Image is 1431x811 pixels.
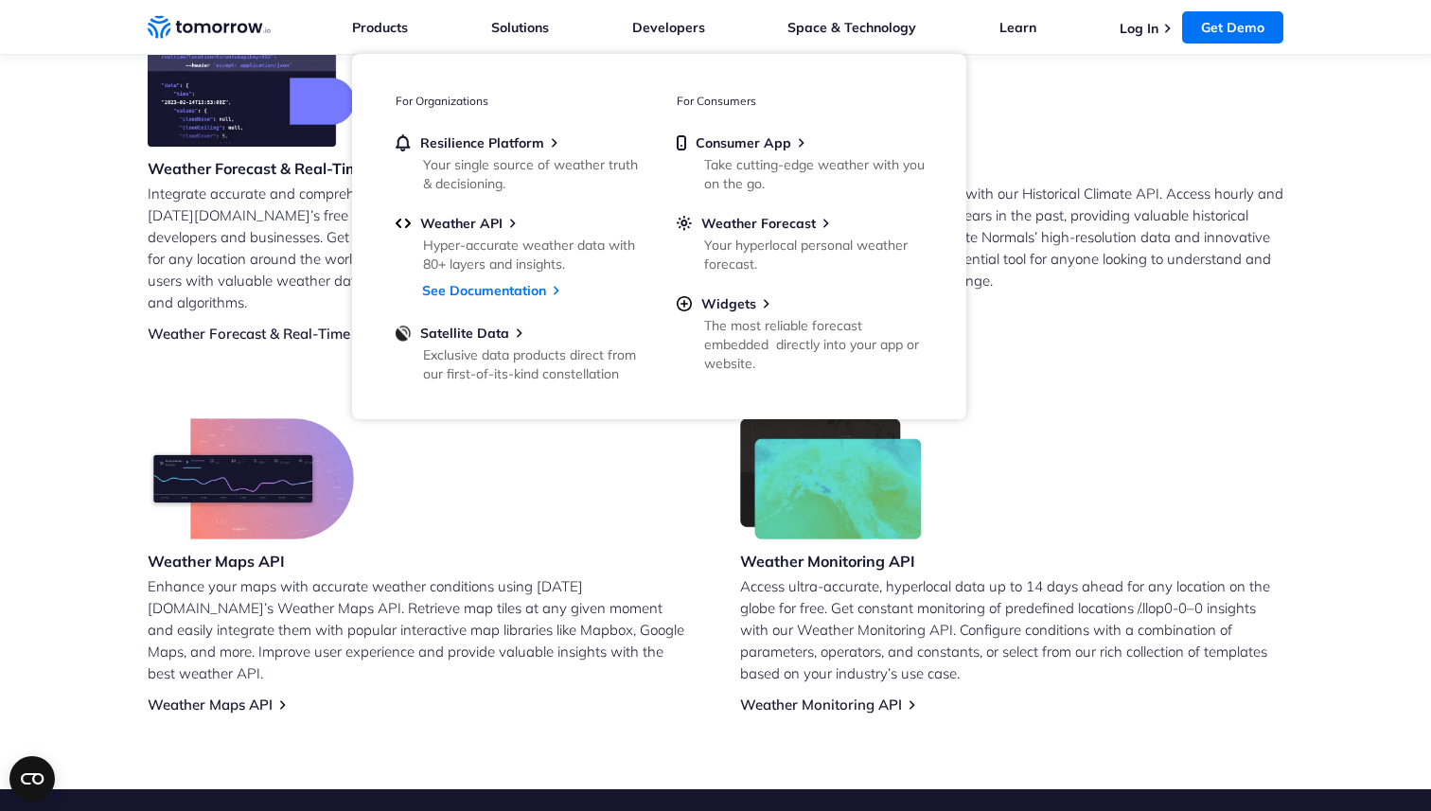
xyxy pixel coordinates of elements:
a: Satellite DataExclusive data products direct from our first-of-its-kind constellation [396,325,642,379]
div: Take cutting-edge weather with you on the go. [704,155,925,193]
span: Resilience Platform [420,134,544,151]
p: Unlock the power of historical data with our Historical Climate API. Access hourly and daily weat... [740,183,1283,291]
a: See Documentation [422,282,546,299]
h3: Weather Forecast & Real-Time API [148,158,397,179]
div: The most reliable forecast embedded directly into your app or website. [704,316,925,373]
img: api.svg [396,215,411,232]
a: WidgetsThe most reliable forecast embedded directly into your app or website. [677,295,923,369]
a: Solutions [491,19,549,36]
button: Open CMP widget [9,756,55,802]
span: Widgets [701,295,756,312]
a: Home link [148,13,271,42]
a: Get Demo [1182,11,1283,44]
span: Satellite Data [420,325,509,342]
a: Log In [1120,20,1158,37]
div: Hyper-accurate weather data with 80+ layers and insights. [423,236,644,273]
h3: Weather Maps API [148,551,354,572]
span: Consumer App [696,134,791,151]
span: Weather API [420,215,503,232]
a: Weather Forecast & Real-Time API [148,325,378,343]
p: Integrate accurate and comprehensive weather data into your applications with [DATE][DOMAIN_NAME]... [148,183,691,313]
p: Enhance your maps with accurate weather conditions using [DATE][DOMAIN_NAME]’s Weather Maps API. ... [148,575,691,684]
img: bell.svg [396,134,411,151]
a: Weather APIHyper-accurate weather data with 80+ layers and insights. [396,215,642,270]
a: Weather ForecastYour hyperlocal personal weather forecast. [677,215,923,270]
div: Exclusive data products direct from our first-of-its-kind constellation [423,345,644,383]
h3: Weather Monitoring API [740,551,922,572]
a: Consumer AppTake cutting-edge weather with you on the go. [677,134,923,189]
a: Resilience PlatformYour single source of weather truth & decisioning. [396,134,642,189]
img: satellite-data-menu.png [396,325,411,342]
div: Your hyperlocal personal weather forecast. [704,236,925,273]
a: Space & Technology [787,19,916,36]
a: Learn [999,19,1036,36]
h3: For Consumers [677,94,923,108]
div: Your single source of weather truth & decisioning. [423,155,644,193]
a: Products [352,19,408,36]
span: Weather Forecast [701,215,816,232]
a: Developers [632,19,705,36]
a: Weather Maps API [148,696,273,714]
p: Access ultra-accurate, hyperlocal data up to 14 days ahead for any location on the globe for free... [740,575,1283,684]
img: plus-circle.svg [677,295,692,312]
img: mobile.svg [677,134,686,151]
h3: For Organizations [396,94,642,108]
a: Weather Monitoring API [740,696,902,714]
img: sun.svg [677,215,692,232]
